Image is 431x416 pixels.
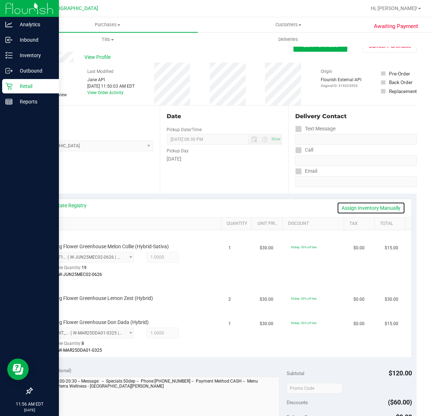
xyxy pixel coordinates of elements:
[17,17,198,32] a: Purchases
[82,265,87,270] span: 19
[287,370,304,376] span: Subtotal
[87,68,113,75] label: Last Modified
[295,112,417,121] div: Delivery Contact
[18,36,198,43] span: Tills
[3,401,56,407] p: 11:56 AM EDT
[5,21,13,28] inline-svg: Analytics
[295,155,417,166] input: Format: (999) 999-9999
[385,296,398,303] span: $30.00
[3,407,56,413] p: [DATE]
[389,79,413,86] div: Back Order
[13,97,56,106] p: Reports
[17,22,198,28] span: Purchases
[198,17,379,32] a: Customers
[380,221,402,227] a: Total
[295,124,335,134] label: Text Message
[13,36,56,44] p: Inbound
[228,245,231,251] span: 1
[167,155,282,163] div: [DATE]
[5,83,13,90] inline-svg: Retail
[353,320,365,327] span: $0.00
[321,83,361,88] p: Original ID: 316024593
[295,166,317,176] label: Email
[337,202,405,214] a: Assign Inventory Manually
[87,90,124,95] a: View Order Activity
[49,5,98,11] span: [GEOGRAPHIC_DATA]
[43,202,87,209] a: View State Registry
[291,245,316,249] span: 50dep: 50% off line
[269,36,308,43] span: Deliveries
[45,338,139,352] div: Available Quantity:
[349,221,372,227] a: Tax
[42,221,218,227] a: SKU
[167,126,201,133] label: Pickup Date/Time
[45,243,169,250] span: FD 3.5g Flower Greenhouse Melon Collie (Hybrid-Sativa)
[260,320,273,327] span: $30.00
[87,83,135,89] div: [DATE] 11:50:03 AM EDT
[82,341,84,346] span: 8
[198,22,378,28] span: Customers
[288,221,341,227] a: Discount
[13,66,56,75] p: Outbound
[353,296,365,303] span: $0.00
[385,320,398,327] span: $15.00
[287,383,342,394] input: Promo Code
[291,321,316,325] span: 50dep: 50% off line
[260,296,273,303] span: $30.00
[287,396,308,409] span: Discounts
[388,398,412,406] span: ($60.00)
[228,320,231,327] span: 1
[258,221,280,227] a: Unit Price
[389,70,410,77] div: Pre-Order
[389,369,412,377] span: $120.00
[7,359,29,380] iframe: Resource center
[385,245,398,251] span: $15.00
[371,5,417,11] span: Hi, [PERSON_NAME]!
[5,36,13,43] inline-svg: Inbound
[167,112,282,121] div: Date
[260,245,273,251] span: $30.00
[167,148,189,154] label: Pickup Day
[45,295,153,302] span: FD 3.5g Flower Greenhouse Lemon Zest (Hybrid)
[353,245,365,251] span: $0.00
[87,77,135,83] div: Jane API
[5,52,13,59] inline-svg: Inventory
[227,221,249,227] a: Quantity
[58,272,102,277] span: W-JUN25MEC02-0626
[58,348,102,353] span: W-MAR25DDA01-0325
[84,54,113,61] span: View Profile
[228,296,231,303] span: 2
[198,32,379,47] a: Deliveries
[295,134,417,145] input: Format: (999) 999-9999
[13,20,56,29] p: Analytics
[45,319,149,326] span: FD 3.5g Flower Greenhouse Don Dada (Hybrid)
[295,145,313,155] label: Call
[5,67,13,74] inline-svg: Outbound
[13,82,56,91] p: Retail
[291,297,316,300] span: 50dep: 50% off line
[321,77,361,88] div: Flourish External API
[13,51,56,60] p: Inventory
[321,68,332,75] label: Origin
[5,98,13,105] inline-svg: Reports
[374,22,418,31] span: Awaiting Payment
[389,88,417,95] div: Replacement
[32,112,153,121] div: Location
[45,263,139,277] div: Available Quantity:
[17,32,198,47] a: Tills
